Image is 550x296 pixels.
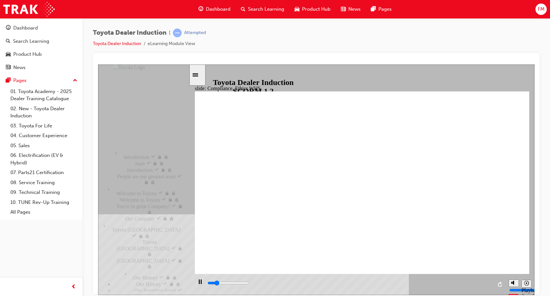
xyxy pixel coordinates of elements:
a: Dashboard [3,22,80,34]
div: People are our greatest asset [2,109,85,121]
input: volume [411,223,453,228]
a: 04. Customer Experience [8,131,80,141]
span: Welcome to Toyota [18,126,58,132]
span: visited [33,169,40,174]
a: 03. Toyota For Life [8,121,80,131]
span: visited, locked [65,90,71,95]
span: FM [538,6,544,13]
span: locked [79,194,84,199]
a: guage-iconDashboard [193,3,236,16]
div: Introduction [2,102,85,109]
span: visited [58,151,64,157]
div: Search Learning [13,38,49,45]
span: pages-icon [371,5,376,13]
span: visited, locked [71,151,76,157]
span: visited [52,90,59,95]
a: Product Hub [3,48,80,60]
button: Mute (Ctrl+Alt+M) [410,215,421,222]
span: visited [60,126,66,132]
span: visited, locked [46,169,51,174]
div: You're in great Company! [2,138,85,151]
span: prev-icon [71,283,76,291]
div: Our Company [2,151,85,157]
span: visited, locked [74,210,79,216]
a: All Pages [8,207,80,217]
span: Toyota Dealer Induction [93,29,166,37]
span: visited, locked [61,96,66,102]
a: 05. Sales [8,141,80,151]
span: News [348,6,361,13]
span: search-icon [6,39,10,44]
button: Replay (Ctrl+Alt+R) [398,215,407,225]
a: search-iconSearch Learning [236,3,289,16]
span: visited, locked [69,103,74,108]
span: locked [46,115,52,121]
a: 07. Parts21 Certification [8,168,80,178]
button: DashboardSearch LearningProduct HubNews [3,21,80,75]
span: locked [64,151,71,157]
button: Pages [3,75,80,87]
span: visited, locked [76,133,81,138]
a: Search Learning [3,35,80,47]
a: 02. New - Toyota Dealer Induction [8,104,80,121]
span: Pages [378,6,392,13]
span: car-icon [295,5,299,13]
div: Welcome to Toyota [2,132,85,138]
div: Start [2,96,85,102]
button: Pause (Ctrl+Alt+P) [95,215,106,226]
span: visited, locked [73,126,78,132]
span: | [169,29,170,37]
a: pages-iconPages [366,3,397,16]
div: playback controls [95,209,407,231]
span: up-icon [73,77,77,85]
span: visited [73,194,79,199]
img: Trak [3,2,55,17]
span: locked [67,210,74,216]
span: visited [61,210,67,216]
span: search-icon [241,5,245,13]
a: News [3,62,80,74]
span: visited, locked [77,217,83,222]
span: Search Learning [248,6,284,13]
span: visited, locked [49,187,54,193]
span: locked [40,169,46,174]
a: 06. Electrification (EV & Hybrid) [8,150,80,168]
div: Attempted [184,30,206,36]
div: Product Hub [13,51,42,58]
a: Toyota Dealer Induction [93,41,141,46]
a: car-iconProduct Hub [289,3,336,16]
span: Introduction [26,90,51,95]
span: news-icon [6,65,11,71]
div: News [13,64,26,71]
span: Dashboard [206,6,230,13]
span: car-icon [6,52,11,57]
span: guage-icon [198,5,203,13]
input: slide progress [109,216,151,221]
span: Product Hub [302,6,331,13]
a: 08. Service Training [8,178,80,188]
button: FM [535,4,547,15]
span: learningRecordVerb_ATTEMPT-icon [173,29,182,37]
div: Our History [15,216,85,223]
span: locked [66,126,73,132]
div: Toyota Japan [2,175,85,193]
a: 09. Technical Training [8,187,80,197]
span: Our History [35,210,60,216]
div: Our History [2,205,85,216]
div: Japan [2,193,85,205]
span: visited, locked [49,199,54,205]
a: 10. TUNE Rev-Up Training [8,197,80,207]
li: eLearning Module View [148,40,195,48]
span: visited, locked [52,115,57,121]
button: Playback speed [423,215,433,223]
span: pages-icon [6,78,11,84]
div: Pages [13,77,27,84]
span: locked [59,90,65,95]
span: guage-icon [6,25,11,31]
div: misc controls [407,209,433,231]
span: news-icon [341,5,346,13]
div: Our Founding Spirit [15,223,85,235]
div: Playback Speed [423,223,433,235]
